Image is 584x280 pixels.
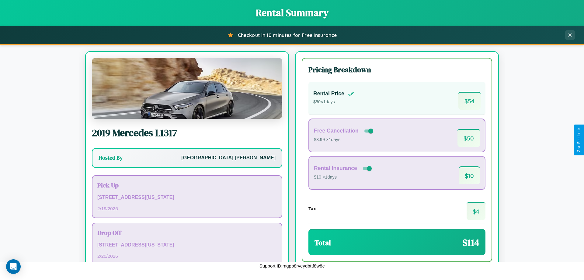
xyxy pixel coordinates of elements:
h4: Rental Price [313,90,344,97]
span: Checkout in 10 minutes for Free Insurance [238,32,337,38]
h3: Total [315,238,331,248]
p: Support ID: mgpb8rveydbttf8w8c [259,262,325,270]
span: $ 54 [458,92,481,110]
p: 2 / 20 / 2026 [97,252,277,260]
p: $ 50 × 1 days [313,98,354,106]
h3: Hosted By [99,154,123,161]
h2: 2019 Mercedes L1317 [92,126,282,140]
h3: Pricing Breakdown [308,65,485,75]
p: 2 / 19 / 2026 [97,204,277,213]
p: [STREET_ADDRESS][US_STATE] [97,241,277,250]
h4: Tax [308,206,316,211]
p: $10 × 1 days [314,173,373,181]
h4: Free Cancellation [314,128,359,134]
h3: Drop Off [97,228,277,237]
div: Open Intercom Messenger [6,259,21,274]
img: Mercedes L1317 [92,58,282,119]
p: [GEOGRAPHIC_DATA] [PERSON_NAME] [181,154,276,162]
span: $ 114 [462,236,479,249]
span: $ 50 [457,129,480,147]
span: $ 4 [467,202,485,220]
span: $ 10 [459,166,480,184]
h4: Rental Insurance [314,165,357,172]
p: [STREET_ADDRESS][US_STATE] [97,193,277,202]
h3: Pick Up [97,181,277,190]
p: $3.99 × 1 days [314,136,374,144]
h1: Rental Summary [6,6,578,19]
div: Give Feedback [577,128,581,152]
